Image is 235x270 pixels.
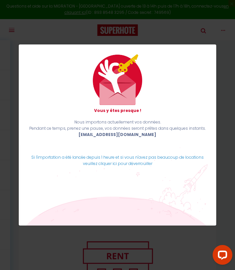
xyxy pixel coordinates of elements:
a: Si l'importation a été lancée depuis 1 heure et si vous n'avez pas beaucoup de locations veuillez... [31,154,204,166]
iframe: LiveChat chat widget [207,242,235,270]
p: Pendant ce temps, prenez une pause, vos données seront prêtes dans quelques instants. [29,125,206,132]
b: [EMAIL_ADDRESS][DOMAIN_NAME] [79,132,156,137]
strong: Vous y êtes presque ! [94,108,141,113]
p: Nous importons actuellement vos données. [29,119,206,125]
img: mail [93,54,142,105]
